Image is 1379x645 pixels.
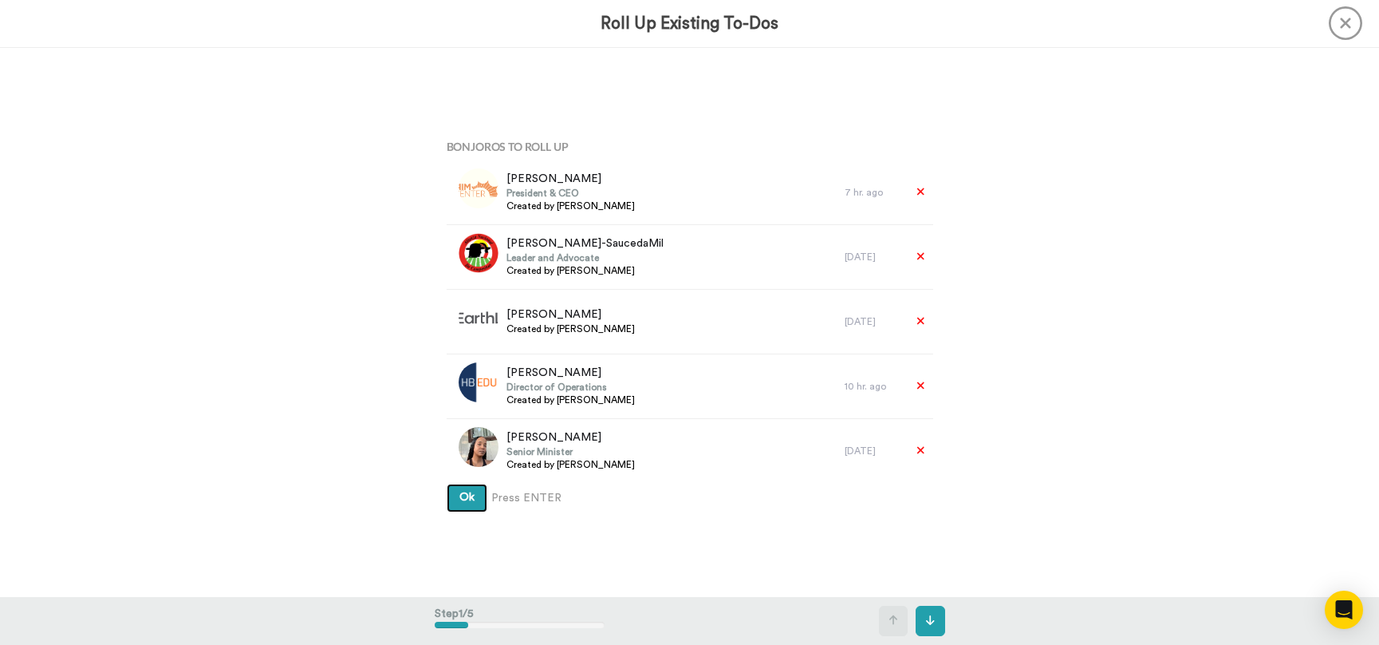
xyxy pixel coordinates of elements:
img: e6851868-0974-43ae-b0b8-59513a42bf6c.png [459,168,498,208]
img: cfa372c3-a3ae-4980-9961-7fcc5a97009a.png [459,362,498,402]
div: [DATE] [845,445,900,457]
button: Ok [447,484,487,512]
img: 1c7debae-5632-4713-ace8-b36971c724dd.jpg [459,427,498,467]
h4: Bonjoros To Roll Up [447,140,933,152]
span: Created by [PERSON_NAME] [506,264,664,277]
h3: Roll Up Existing To-Dos [601,14,778,33]
span: [PERSON_NAME] [506,365,635,381]
div: Step 1 / 5 [435,598,605,644]
span: Ok [459,492,475,503]
span: [PERSON_NAME] [506,429,635,445]
div: Open Intercom Messenger [1325,591,1363,629]
span: Leader and Advocate [506,251,664,264]
span: [PERSON_NAME]-SaucedaMil [506,235,664,251]
div: [DATE] [845,251,900,263]
div: [DATE] [845,315,900,328]
img: 9b900118-1a0a-4a1b-855b-231bb32b8196.png [459,298,498,338]
span: [PERSON_NAME] [506,307,635,322]
span: Created by [PERSON_NAME] [506,458,635,471]
span: Director of Operations [506,381,635,394]
span: Senior Minister [506,445,635,458]
span: Press ENTER [491,490,561,506]
span: President & CEO [506,187,635,200]
span: [PERSON_NAME] [506,171,635,187]
div: 7 hr. ago [845,186,900,199]
div: 10 hr. ago [845,380,900,393]
span: Created by [PERSON_NAME] [506,394,635,406]
img: 0b168ffb-b97b-45cf-85b2-a6d3f07b480e.png [459,233,498,273]
span: Created by [PERSON_NAME] [506,322,635,335]
span: Created by [PERSON_NAME] [506,200,635,212]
